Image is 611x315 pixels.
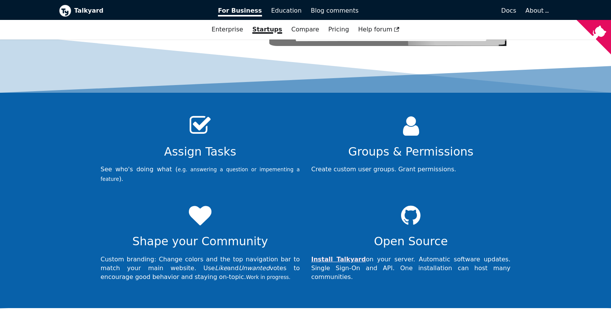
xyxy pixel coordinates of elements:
[354,23,404,36] a: Help forum
[311,255,511,282] p: on your server. Automatic software updates. Single Sign-On and API. One installation can host man...
[311,234,511,249] h2: Open Source
[248,23,287,36] a: Startups
[324,23,354,36] a: Pricing
[74,6,208,16] b: Talkyard
[207,23,247,36] a: Enterprise
[246,274,290,280] small: Work in progress.
[267,4,306,17] a: Education
[59,5,208,17] a: Talkyard logoTalkyard
[239,264,270,272] i: Unwanted
[101,144,300,159] h2: Assign Tasks
[101,165,300,183] p: See who's doing what ( ).
[311,7,359,14] span: Blog comments
[306,4,363,17] a: Blog comments
[101,255,300,282] p: Custom branding: Change colors and the top navigation bar to match your main website. Use and vot...
[215,264,227,272] i: Like
[59,5,71,17] img: Talkyard logo
[213,4,267,17] a: For Business
[292,26,319,33] a: Compare
[526,7,548,14] a: About
[271,7,302,14] span: Education
[311,256,366,263] a: Install Talkyard
[358,26,400,33] span: Help forum
[363,4,521,17] a: Docs
[101,234,300,249] h2: Shape your Community
[501,7,516,14] span: Docs
[311,165,511,174] p: Create custom user groups. Grant permissions.
[311,144,511,159] h2: Groups & Permissions
[218,7,262,16] span: For Business
[101,167,300,182] small: e.g. answering a question or impementing a feature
